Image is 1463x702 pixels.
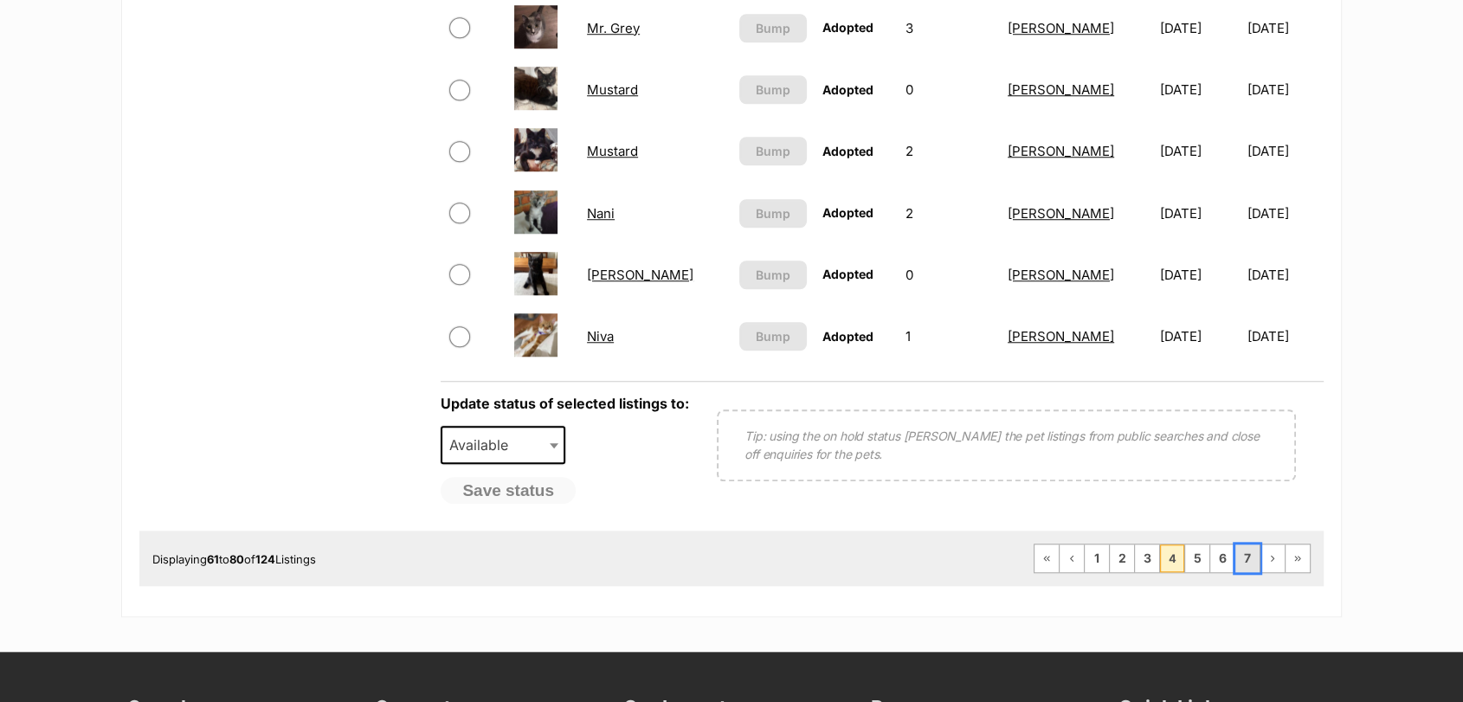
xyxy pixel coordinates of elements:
[756,204,790,222] span: Bump
[1152,121,1245,181] td: [DATE]
[587,205,615,222] a: Nani
[756,266,790,284] span: Bump
[1235,544,1260,572] a: Page 7
[756,327,790,345] span: Bump
[899,121,999,181] td: 2
[1260,544,1285,572] a: Next page
[587,20,640,36] a: Mr. Grey
[441,426,565,464] span: Available
[442,433,525,457] span: Available
[1152,306,1245,366] td: [DATE]
[1210,544,1234,572] a: Page 6
[587,81,638,98] a: Mustard
[1008,328,1114,345] a: [PERSON_NAME]
[899,245,999,305] td: 0
[739,14,808,42] button: Bump
[822,20,873,35] span: Adopted
[441,395,689,412] label: Update status of selected listings to:
[255,552,275,566] strong: 124
[1152,245,1245,305] td: [DATE]
[1034,544,1311,573] nav: Pagination
[1008,267,1114,283] a: [PERSON_NAME]
[1247,306,1322,366] td: [DATE]
[1034,544,1059,572] a: First page
[822,144,873,158] span: Adopted
[739,137,808,165] button: Bump
[1286,544,1310,572] a: Last page
[1152,60,1245,119] td: [DATE]
[739,261,808,289] button: Bump
[899,306,999,366] td: 1
[207,552,219,566] strong: 61
[441,477,576,505] button: Save status
[1060,544,1084,572] a: Previous page
[899,60,999,119] td: 0
[822,205,873,220] span: Adopted
[587,267,693,283] a: [PERSON_NAME]
[1160,544,1184,572] span: Page 4
[739,322,808,351] button: Bump
[1152,184,1245,243] td: [DATE]
[822,82,873,97] span: Adopted
[1247,245,1322,305] td: [DATE]
[1008,143,1114,159] a: [PERSON_NAME]
[739,199,808,228] button: Bump
[152,552,316,566] span: Displaying to of Listings
[822,267,873,281] span: Adopted
[756,142,790,160] span: Bump
[229,552,244,566] strong: 80
[1110,544,1134,572] a: Page 2
[744,427,1268,463] p: Tip: using the on hold status [PERSON_NAME] the pet listings from public searches and close off e...
[756,19,790,37] span: Bump
[756,81,790,99] span: Bump
[1008,205,1114,222] a: [PERSON_NAME]
[822,329,873,344] span: Adopted
[1247,184,1322,243] td: [DATE]
[587,143,638,159] a: Mustard
[899,184,999,243] td: 2
[1135,544,1159,572] a: Page 3
[739,75,808,104] button: Bump
[1185,544,1209,572] a: Page 5
[1085,544,1109,572] a: Page 1
[587,328,614,345] a: Niva
[1247,60,1322,119] td: [DATE]
[1008,81,1114,98] a: [PERSON_NAME]
[1008,20,1114,36] a: [PERSON_NAME]
[1247,121,1322,181] td: [DATE]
